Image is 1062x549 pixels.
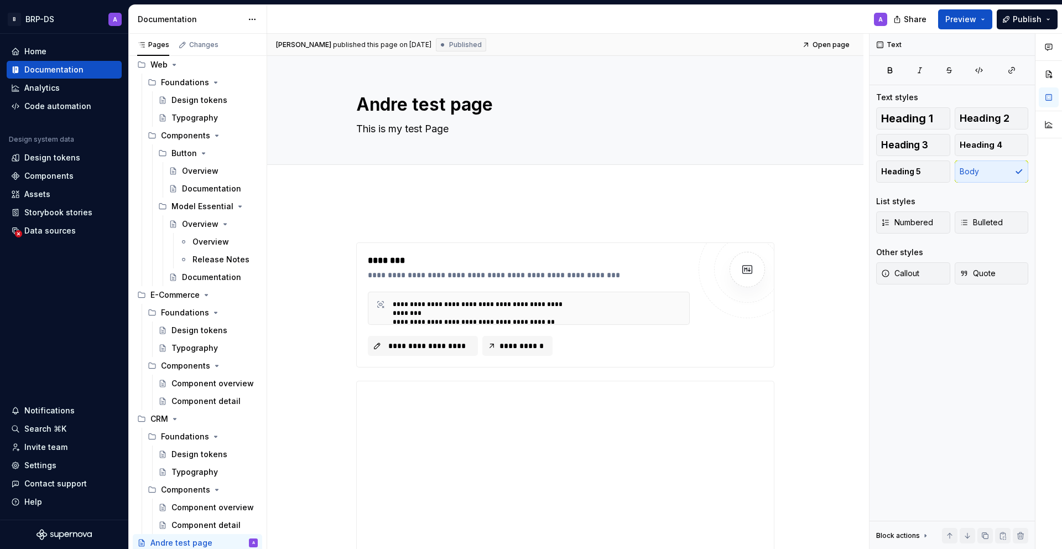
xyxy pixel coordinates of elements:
[154,375,262,392] a: Component overview
[154,91,262,109] a: Design tokens
[876,134,950,156] button: Heading 3
[955,134,1029,156] button: Heading 4
[154,144,262,162] div: Button
[7,149,122,167] a: Design tokens
[7,61,122,79] a: Documentation
[7,457,122,474] a: Settings
[24,496,42,507] div: Help
[878,15,883,24] div: A
[143,481,262,499] div: Components
[7,167,122,185] a: Components
[171,449,227,460] div: Design tokens
[182,183,241,194] div: Documentation
[813,40,850,49] span: Open page
[24,478,87,489] div: Contact support
[164,215,262,233] a: Overview
[164,268,262,286] a: Documentation
[161,360,210,371] div: Components
[7,222,122,240] a: Data sources
[133,286,262,304] div: E-Commerce
[888,9,934,29] button: Share
[164,162,262,180] a: Overview
[876,262,950,284] button: Callout
[182,272,241,283] div: Documentation
[37,529,92,540] svg: Supernova Logo
[354,91,772,118] textarea: Andre test page
[997,9,1058,29] button: Publish
[171,520,241,531] div: Component detail
[7,43,122,60] a: Home
[7,438,122,456] a: Invite team
[161,77,209,88] div: Foundations
[799,37,855,53] a: Open page
[182,219,218,230] div: Overview
[8,13,21,26] div: B
[171,502,254,513] div: Component overview
[154,322,262,339] a: Design tokens
[154,198,262,215] div: Model Essential
[449,40,482,49] span: Published
[143,74,262,91] div: Foundations
[876,160,950,183] button: Heading 5
[876,211,950,234] button: Numbered
[24,460,56,471] div: Settings
[881,139,928,151] span: Heading 3
[881,166,921,177] span: Heading 5
[154,516,262,534] a: Component detail
[938,9,992,29] button: Preview
[171,201,233,212] div: Model Essential
[182,165,218,177] div: Overview
[7,97,122,115] a: Code automation
[171,148,197,159] div: Button
[876,531,920,540] div: Block actions
[7,185,122,203] a: Assets
[904,14,926,25] span: Share
[24,64,84,75] div: Documentation
[960,139,1002,151] span: Heading 4
[133,56,262,74] div: Web
[876,107,950,130] button: Heading 1
[24,207,92,218] div: Storybook stories
[143,357,262,375] div: Components
[7,204,122,221] a: Storybook stories
[161,484,210,495] div: Components
[7,420,122,438] button: Search ⌘K
[192,254,249,265] div: Release Notes
[24,101,91,112] div: Code automation
[333,40,431,49] div: published this page on [DATE]
[189,40,218,49] div: Changes
[138,14,242,25] div: Documentation
[876,196,915,207] div: List styles
[24,46,46,57] div: Home
[161,431,209,442] div: Foundations
[143,428,262,446] div: Foundations
[276,40,331,49] span: [PERSON_NAME]
[143,304,262,322] div: Foundations
[881,268,919,279] span: Callout
[955,211,1029,234] button: Bulleted
[9,135,74,144] div: Design system data
[881,113,933,124] span: Heading 1
[24,423,66,434] div: Search ⌘K
[150,413,168,424] div: CRM
[24,225,76,236] div: Data sources
[192,236,229,247] div: Overview
[171,396,241,407] div: Component detail
[171,112,218,123] div: Typography
[876,92,918,103] div: Text styles
[143,127,262,144] div: Components
[7,475,122,493] button: Contact support
[24,442,67,453] div: Invite team
[137,40,169,49] div: Pages
[24,405,75,416] div: Notifications
[175,233,262,251] a: Overview
[161,130,210,141] div: Components
[171,378,254,389] div: Component overview
[876,528,930,543] div: Block actions
[24,170,74,182] div: Components
[1013,14,1042,25] span: Publish
[161,307,209,318] div: Foundations
[955,262,1029,284] button: Quote
[154,339,262,357] a: Typography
